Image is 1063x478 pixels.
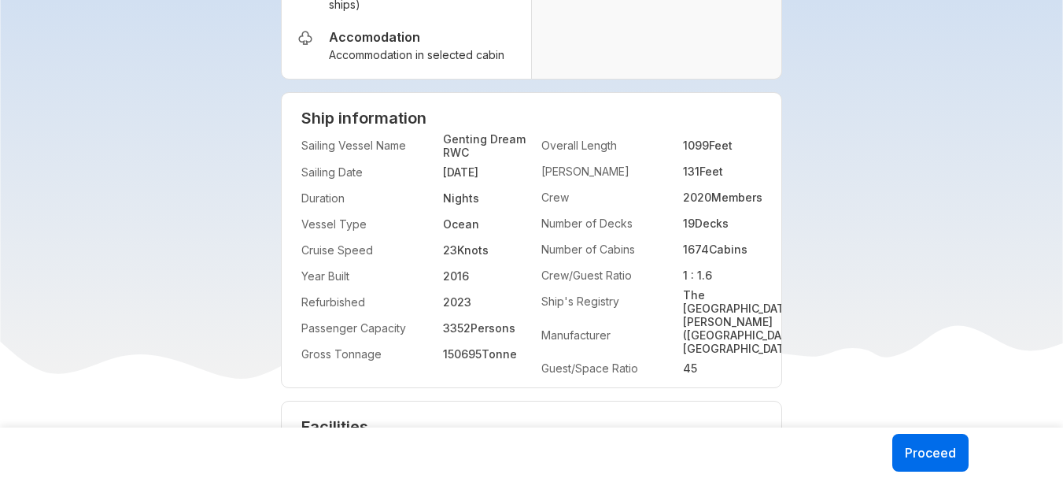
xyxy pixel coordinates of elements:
[541,355,683,381] span: Guest/Space Ratio
[541,236,683,262] span: Number of Cabins
[301,185,443,211] span: Duration
[683,288,795,315] strong: The [GEOGRAPHIC_DATA]
[683,139,733,152] strong: 1099 Feet
[683,191,762,204] strong: 2020 Members
[301,263,443,289] span: Year Built
[301,132,443,158] span: Sailing Vessel Name
[541,322,683,348] span: Manufacturer
[683,217,729,230] strong: 19 Decks
[683,315,802,355] strong: [PERSON_NAME] ([GEOGRAPHIC_DATA], [GEOGRAPHIC_DATA])
[329,47,504,63] small: Accommodation in selected cabin
[329,29,504,45] h5: Accomodation
[683,165,723,178] strong: 131 Feet
[443,165,478,179] strong: [DATE]
[443,191,479,205] strong: Nights
[443,295,471,309] strong: 2023
[443,217,479,231] strong: Ocean
[892,434,969,472] button: Proceed
[541,132,683,158] span: Overall Length
[541,210,683,236] span: Number of Decks
[297,30,313,46] img: Inclusion Icon
[301,315,443,341] span: Passenger Capacity
[683,361,697,375] strong: 45
[541,184,683,210] span: Crew
[301,159,443,185] span: Sailing Date
[683,269,712,282] strong: 1 : 1.6
[301,109,770,128] h3: Ship information
[443,132,530,159] strong: Genting Dream RWC
[443,347,517,361] strong: 150695 Tonne
[541,262,683,288] span: Crew/Guest Ratio
[443,269,469,283] strong: 2016
[443,321,515,335] strong: 3352 Persons
[683,243,747,256] strong: 1674 Cabins
[301,211,443,237] span: Vessel Type
[541,158,683,184] span: [PERSON_NAME]
[443,243,489,257] strong: 23 Knots
[541,288,683,314] span: Ship's Registry
[301,417,770,436] h3: Facilities
[301,289,443,315] span: Refurbished
[301,341,443,367] span: Gross Tonnage
[301,237,443,263] span: Cruise Speed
